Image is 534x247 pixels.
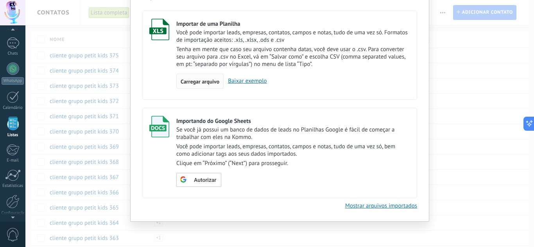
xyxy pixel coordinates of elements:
[176,46,410,68] p: Tenha em mente que caso seu arquivo contenha datas, você deve usar o .csv. Para converter seu arq...
[2,158,24,163] div: E-mail
[2,183,24,188] div: Estatísticas
[2,133,24,138] div: Listas
[345,202,417,210] a: Mostrar arquivos importados
[176,160,410,167] p: Clique em “Próximo” (“Next”) para prosseguir.
[176,117,410,125] div: Importando do Google Sheets
[224,77,267,85] a: Baixar exemplo
[2,77,24,85] div: WhatsApp
[194,178,216,183] span: Autorizar
[176,29,410,44] p: Você pode importar leads, empresas, contatos, campos e notas, tudo de uma vez só. Formatos de imp...
[2,105,24,110] div: Calendário
[2,51,24,56] div: Chats
[181,79,219,84] span: Carregar arquivo
[176,143,410,158] p: Você pode importar leads, empresas, contatos, campos e notas, tudo de uma vez só, bem como adicio...
[176,126,410,141] p: Se você já possui um banco de dados de leads no Planilhas Google é fácil de começar a trabalhar c...
[176,20,410,28] div: Importar de uma Planilha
